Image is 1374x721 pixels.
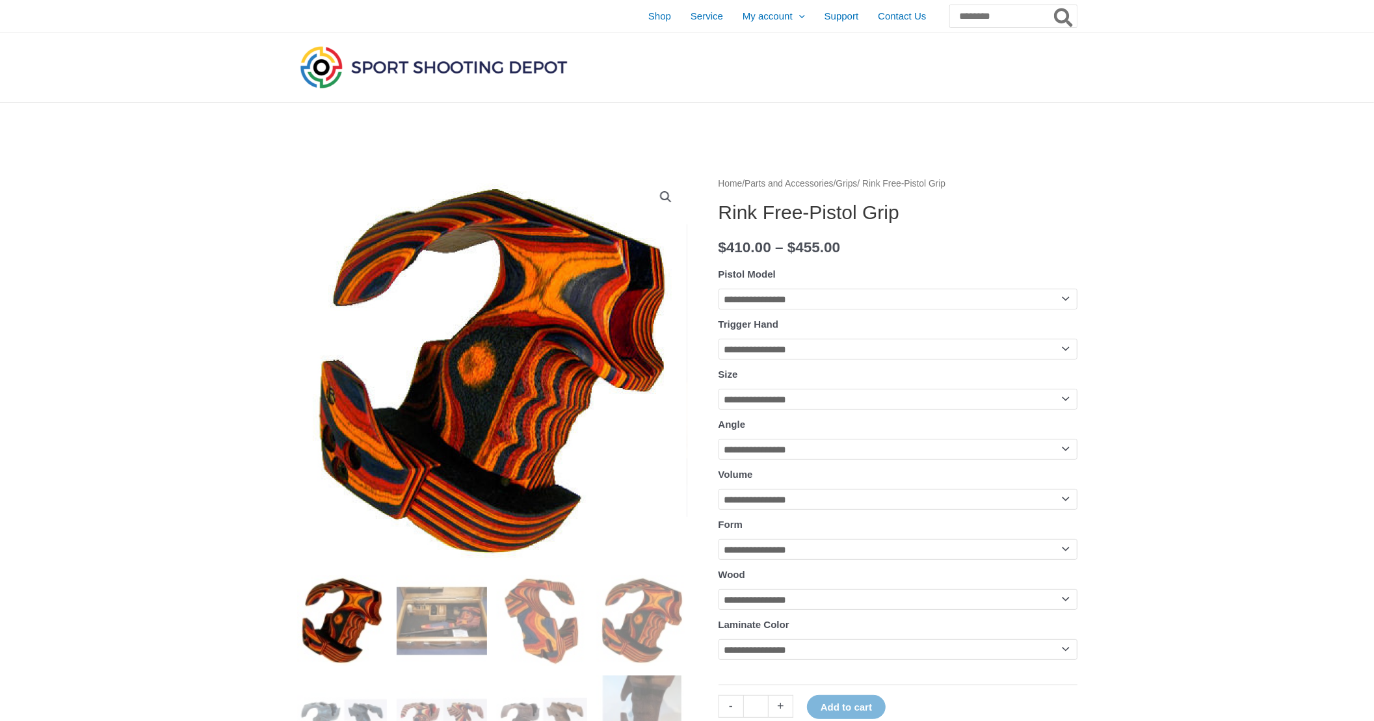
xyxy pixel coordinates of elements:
[787,239,796,256] span: $
[719,469,753,480] label: Volume
[297,176,687,566] img: Rink Free-Pistol Grip
[807,695,886,719] button: Add to cart
[775,239,784,256] span: –
[743,695,769,718] input: Product quantity
[719,176,1077,192] nav: Breadcrumb
[1051,5,1077,27] button: Search
[719,419,746,430] label: Angle
[719,519,743,530] label: Form
[719,319,779,330] label: Trigger Hand
[719,369,738,380] label: Size
[719,695,743,718] a: -
[719,569,745,580] label: Wood
[769,695,793,718] a: +
[654,185,678,209] a: View full-screen image gallery
[719,239,727,256] span: $
[297,43,570,91] img: Sport Shooting Depot
[719,269,776,280] label: Pistol Model
[836,179,858,189] a: Grips
[719,179,743,189] a: Home
[497,575,587,666] img: Rink Free-Pistol Grip - Image 3
[297,575,388,666] img: Rink Free-Pistol Grip
[597,575,687,666] img: Rink Free-Pistol Grip
[719,201,1077,224] h1: Rink Free-Pistol Grip
[787,239,840,256] bdi: 455.00
[745,179,834,189] a: Parts and Accessories
[719,239,771,256] bdi: 410.00
[397,575,487,666] img: Rink Free-Pistol Grip - Image 2
[719,619,789,630] label: Laminate Color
